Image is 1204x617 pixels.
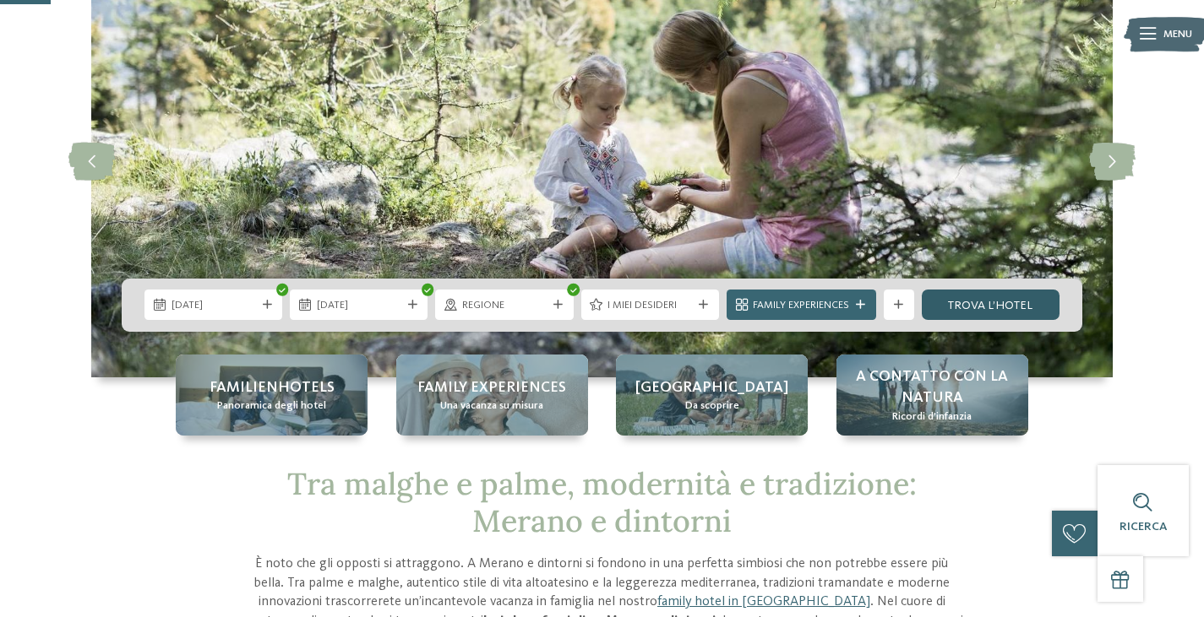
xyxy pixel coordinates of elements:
[217,398,326,414] span: Panoramica degli hotel
[440,398,543,414] span: Una vacanza su misura
[607,298,692,313] span: I miei desideri
[635,377,788,398] span: [GEOGRAPHIC_DATA]
[852,366,1013,409] span: A contatto con la natura
[176,355,368,436] a: Family hotel a Merano: varietà allo stato puro! Familienhotels Panoramica degli hotel
[210,377,335,398] span: Familienhotels
[922,290,1060,320] a: trova l’hotel
[417,377,566,398] span: Family experiences
[892,409,972,425] span: Ricordi d’infanzia
[396,355,588,436] a: Family hotel a Merano: varietà allo stato puro! Family experiences Una vacanza su misura
[836,355,1028,436] a: Family hotel a Merano: varietà allo stato puro! A contatto con la natura Ricordi d’infanzia
[287,464,917,539] span: Tra malghe e palme, modernità e tradizione: Merano e dintorni
[172,298,256,313] span: [DATE]
[1120,521,1167,533] span: Ricerca
[616,355,808,436] a: Family hotel a Merano: varietà allo stato puro! [GEOGRAPHIC_DATA] Da scoprire
[462,298,547,313] span: Regione
[685,398,739,414] span: Da scoprire
[753,298,849,313] span: Family Experiences
[657,595,870,609] a: family hotel in [GEOGRAPHIC_DATA]
[317,298,401,313] span: [DATE]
